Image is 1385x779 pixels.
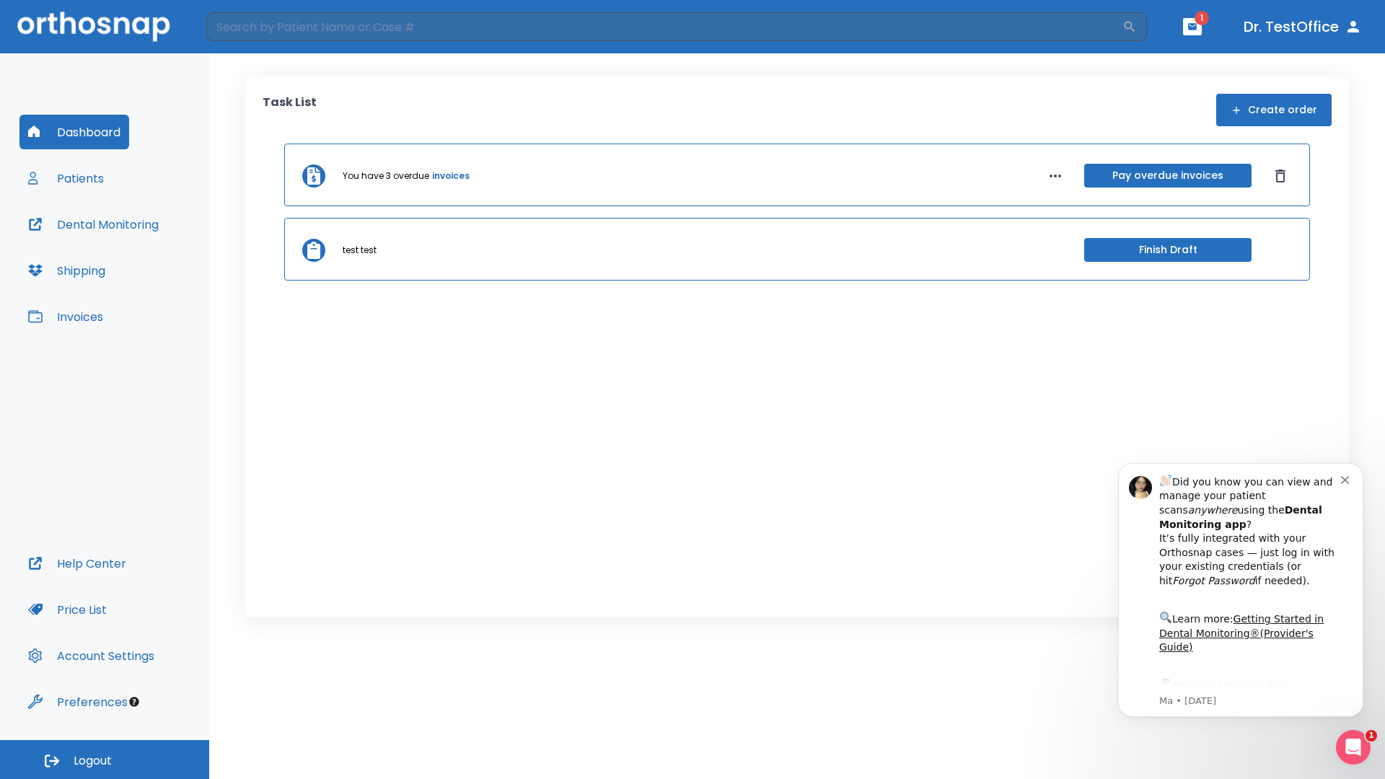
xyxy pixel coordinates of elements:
[74,753,112,769] span: Logout
[19,207,167,242] button: Dental Monitoring
[1366,730,1377,741] span: 1
[1084,238,1252,262] button: Finish Draft
[1336,730,1371,765] iframe: Intercom live chat
[1238,14,1368,40] button: Dr. TestOffice
[19,115,129,149] button: Dashboard
[19,546,135,581] button: Help Center
[1084,164,1252,188] button: Pay overdue invoices
[17,12,170,41] img: Orthosnap
[128,695,141,708] div: Tooltip anchor
[19,161,113,195] button: Patients
[343,170,429,182] p: You have 3 overdue
[19,638,163,673] button: Account Settings
[1216,94,1332,126] button: Create order
[19,253,114,288] button: Shipping
[1195,11,1209,25] span: 1
[263,94,317,126] p: Task List
[1096,445,1385,772] iframe: Intercom notifications message
[206,12,1122,41] input: Search by Patient Name or Case #
[343,244,377,257] p: test test
[432,170,470,182] a: invoices
[19,685,136,719] button: Preferences
[1269,164,1292,188] button: Dismiss
[19,299,112,334] button: Invoices
[19,592,115,627] button: Price List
